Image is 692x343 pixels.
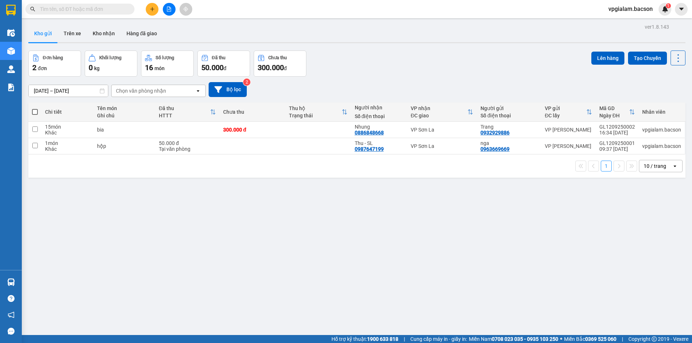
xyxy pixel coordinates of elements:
[7,65,15,73] img: warehouse-icon
[150,7,155,12] span: plus
[603,4,659,13] span: vpgialam.bacson
[224,65,226,71] span: đ
[45,146,90,152] div: Khác
[355,140,403,146] div: Thu - SL
[672,163,678,169] svg: open
[159,146,216,152] div: Tại văn phòng
[642,109,681,115] div: Nhân viên
[599,124,635,130] div: GL1209250002
[480,130,510,136] div: 0932929886
[29,85,108,97] input: Select a date range.
[223,127,282,133] div: 300.000 đ
[146,3,158,16] button: plus
[404,335,405,343] span: |
[87,25,121,42] button: Kho nhận
[30,7,35,12] span: search
[38,65,47,71] span: đơn
[212,55,225,60] div: Đã thu
[97,127,152,133] div: bia
[195,88,201,94] svg: open
[58,25,87,42] button: Trên xe
[331,335,398,343] span: Hỗ trợ kỹ thuật:
[7,29,15,37] img: warehouse-icon
[155,102,220,122] th: Toggle SortBy
[355,113,403,119] div: Số điện thoại
[355,130,384,136] div: 0886848668
[159,140,216,146] div: 50.000 đ
[678,6,685,12] span: caret-down
[596,102,639,122] th: Toggle SortBy
[8,328,15,335] span: message
[480,146,510,152] div: 0963669669
[45,124,90,130] div: 15 món
[560,338,562,340] span: ⚪️
[355,146,384,152] div: 0987647199
[667,3,669,8] span: 1
[8,311,15,318] span: notification
[652,336,657,342] span: copyright
[99,55,121,60] div: Khối lượng
[662,6,668,12] img: icon-new-feature
[89,63,93,72] span: 0
[599,130,635,136] div: 16:34 [DATE]
[355,124,403,130] div: Nhung
[28,51,81,77] button: Đơn hàng2đơn
[121,25,163,42] button: Hàng đã giao
[599,146,635,152] div: 09:37 [DATE]
[116,87,166,94] div: Chọn văn phòng nhận
[97,105,152,111] div: Tên món
[43,55,63,60] div: Đơn hàng
[599,113,629,118] div: Ngày ĐH
[223,109,282,115] div: Chưa thu
[666,3,671,8] sup: 1
[628,52,667,65] button: Tạo Chuyến
[32,63,36,72] span: 2
[94,65,100,71] span: kg
[585,336,616,342] strong: 0369 525 060
[289,105,342,111] div: Thu hộ
[622,335,623,343] span: |
[166,7,172,12] span: file-add
[480,140,538,146] div: nga
[141,51,194,77] button: Số lượng16món
[28,25,58,42] button: Kho gửi
[45,140,90,146] div: 1 món
[7,278,15,286] img: warehouse-icon
[469,335,558,343] span: Miền Nam
[97,143,152,149] div: hộp
[201,63,224,72] span: 50.000
[183,7,188,12] span: aim
[644,162,666,170] div: 10 / trang
[545,127,592,133] div: VP [PERSON_NAME]
[355,105,403,110] div: Người nhận
[243,78,250,86] sup: 2
[599,140,635,146] div: GL1209250001
[545,113,586,118] div: ĐC lấy
[156,55,174,60] div: Số lượng
[599,105,629,111] div: Mã GD
[209,82,247,97] button: Bộ lọc
[45,109,90,115] div: Chi tiết
[268,55,287,60] div: Chưa thu
[254,51,306,77] button: Chưa thu300.000đ
[285,102,351,122] th: Toggle SortBy
[411,127,473,133] div: VP Sơn La
[367,336,398,342] strong: 1900 633 818
[159,113,210,118] div: HTTT
[8,295,15,302] span: question-circle
[407,102,477,122] th: Toggle SortBy
[6,5,16,16] img: logo-vxr
[85,51,137,77] button: Khối lượng0kg
[591,52,624,65] button: Lên hàng
[411,113,467,118] div: ĐC giao
[97,113,152,118] div: Ghi chú
[411,105,467,111] div: VP nhận
[480,105,538,111] div: Người gửi
[284,65,287,71] span: đ
[480,113,538,118] div: Số điện thoại
[258,63,284,72] span: 300.000
[601,161,612,171] button: 1
[410,335,467,343] span: Cung cấp máy in - giấy in:
[154,65,165,71] span: món
[45,130,90,136] div: Khác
